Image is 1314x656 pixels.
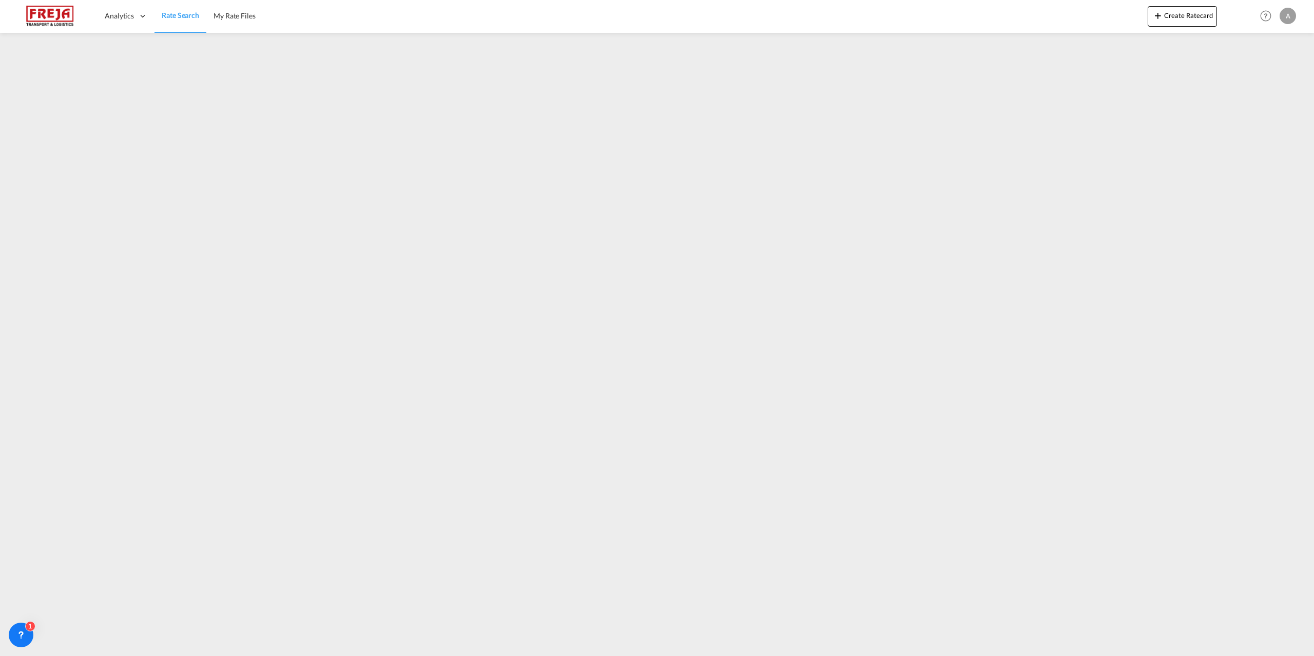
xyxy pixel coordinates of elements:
[1152,9,1164,22] md-icon: icon-plus 400-fg
[1148,6,1217,27] button: icon-plus 400-fgCreate Ratecard
[1280,8,1296,24] div: A
[1257,7,1274,25] span: Help
[162,11,199,19] span: Rate Search
[214,11,256,20] span: My Rate Files
[15,5,85,28] img: 586607c025bf11f083711d99603023e7.png
[1257,7,1280,26] div: Help
[105,11,134,21] span: Analytics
